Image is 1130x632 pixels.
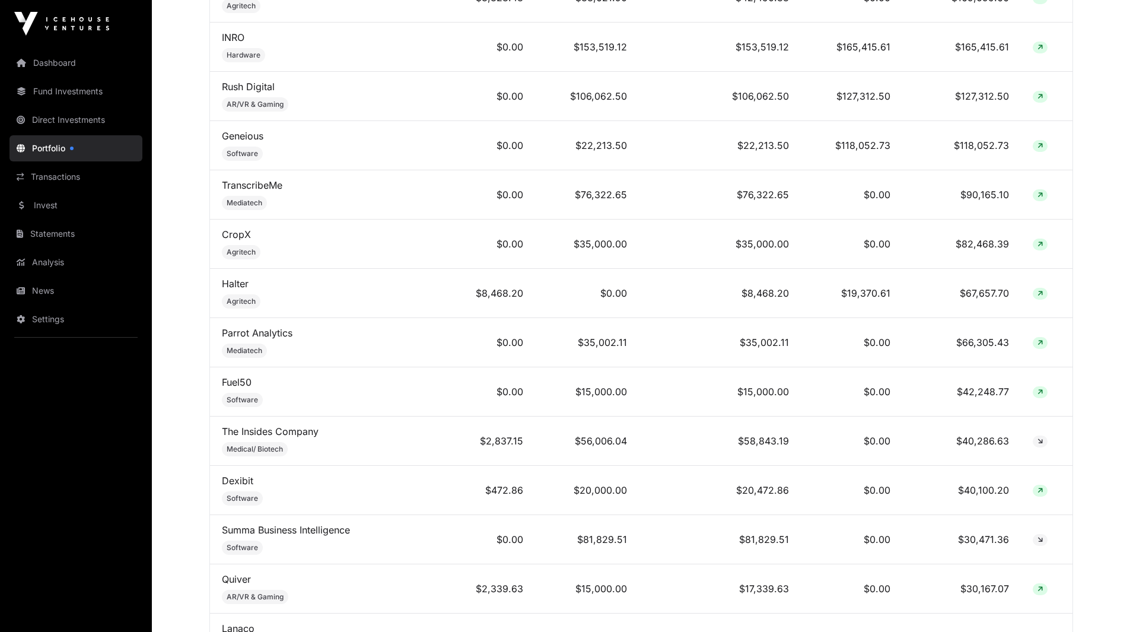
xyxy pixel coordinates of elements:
[639,269,801,318] td: $8,468.20
[444,564,535,614] td: $2,339.63
[444,72,535,121] td: $0.00
[14,12,109,36] img: Icehouse Ventures Logo
[801,170,902,220] td: $0.00
[227,444,283,454] span: Medical/ Biotech
[535,367,639,417] td: $15,000.00
[222,327,292,339] a: Parrot Analytics
[902,220,1021,269] td: $82,468.39
[9,221,142,247] a: Statements
[222,376,252,388] a: Fuel50
[222,228,251,240] a: CropX
[801,466,902,515] td: $0.00
[444,121,535,170] td: $0.00
[639,417,801,466] td: $58,843.19
[227,1,256,11] span: Agritech
[535,515,639,564] td: $81,829.51
[222,425,319,437] a: The Insides Company
[902,269,1021,318] td: $67,657.70
[902,417,1021,466] td: $40,286.63
[227,198,262,208] span: Mediatech
[801,220,902,269] td: $0.00
[801,23,902,72] td: $165,415.61
[227,543,258,552] span: Software
[222,81,275,93] a: Rush Digital
[801,367,902,417] td: $0.00
[639,515,801,564] td: $81,829.51
[9,278,142,304] a: News
[444,170,535,220] td: $0.00
[222,179,282,191] a: TranscribeMe
[444,367,535,417] td: $0.00
[9,192,142,218] a: Invest
[639,466,801,515] td: $20,472.86
[444,318,535,367] td: $0.00
[902,121,1021,170] td: $118,052.73
[801,121,902,170] td: $118,052.73
[444,515,535,564] td: $0.00
[222,278,249,290] a: Halter
[222,573,251,585] a: Quiver
[227,395,258,405] span: Software
[535,23,639,72] td: $153,519.12
[1071,575,1130,632] iframe: Chat Widget
[535,121,639,170] td: $22,213.50
[227,247,256,257] span: Agritech
[227,494,258,503] span: Software
[801,417,902,466] td: $0.00
[9,135,142,161] a: Portfolio
[227,100,284,109] span: AR/VR & Gaming
[639,72,801,121] td: $106,062.50
[639,170,801,220] td: $76,322.65
[9,78,142,104] a: Fund Investments
[227,297,256,306] span: Agritech
[535,466,639,515] td: $20,000.00
[227,346,262,355] span: Mediatech
[535,564,639,614] td: $15,000.00
[444,466,535,515] td: $472.86
[9,50,142,76] a: Dashboard
[227,50,260,60] span: Hardware
[801,515,902,564] td: $0.00
[902,23,1021,72] td: $165,415.61
[639,23,801,72] td: $153,519.12
[902,72,1021,121] td: $127,312.50
[801,564,902,614] td: $0.00
[902,367,1021,417] td: $42,248.77
[902,170,1021,220] td: $90,165.10
[535,220,639,269] td: $35,000.00
[535,417,639,466] td: $56,006.04
[902,564,1021,614] td: $30,167.07
[444,269,535,318] td: $8,468.20
[9,107,142,133] a: Direct Investments
[227,149,258,158] span: Software
[639,318,801,367] td: $35,002.11
[902,466,1021,515] td: $40,100.20
[639,121,801,170] td: $22,213.50
[801,318,902,367] td: $0.00
[535,269,639,318] td: $0.00
[222,31,244,43] a: INRO
[444,417,535,466] td: $2,837.15
[227,592,284,602] span: AR/VR & Gaming
[535,170,639,220] td: $76,322.65
[444,23,535,72] td: $0.00
[222,475,253,487] a: Dexibit
[801,269,902,318] td: $19,370.61
[801,72,902,121] td: $127,312.50
[639,564,801,614] td: $17,339.63
[639,367,801,417] td: $15,000.00
[9,164,142,190] a: Transactions
[639,220,801,269] td: $35,000.00
[9,306,142,332] a: Settings
[535,72,639,121] td: $106,062.50
[9,249,142,275] a: Analysis
[444,220,535,269] td: $0.00
[902,515,1021,564] td: $30,471.36
[902,318,1021,367] td: $66,305.43
[222,524,350,536] a: Summa Business Intelligence
[535,318,639,367] td: $35,002.11
[222,130,263,142] a: Geneious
